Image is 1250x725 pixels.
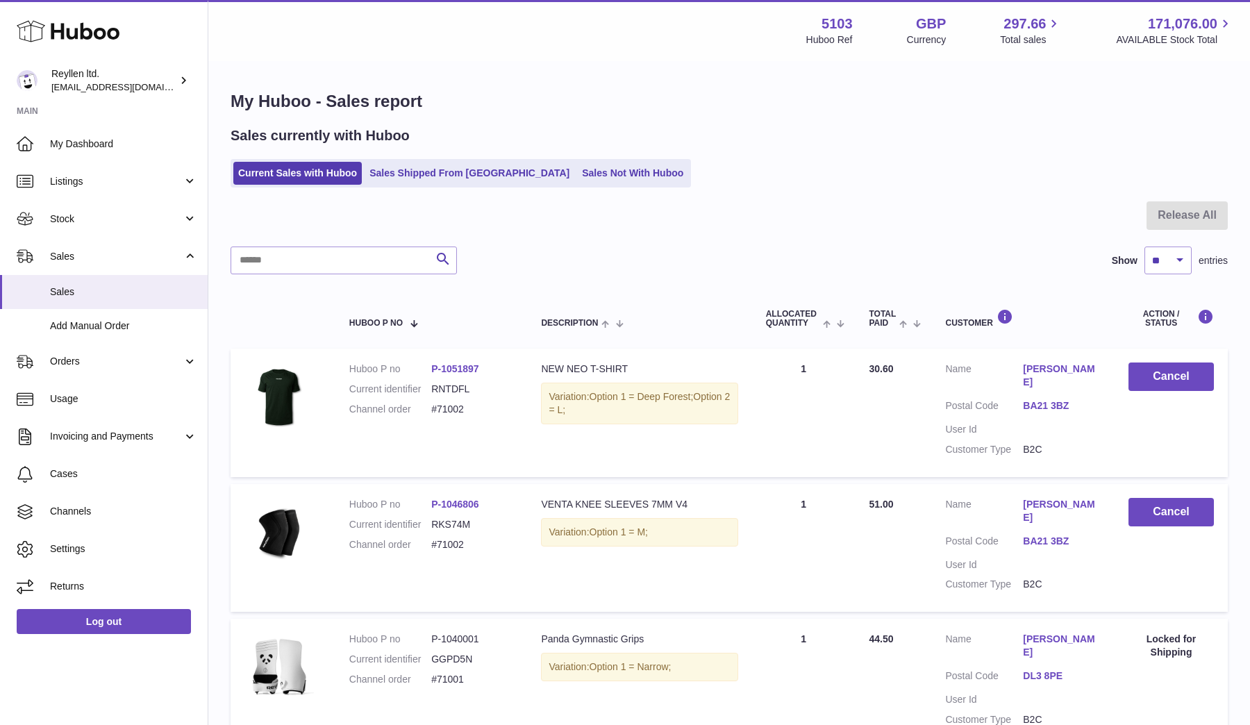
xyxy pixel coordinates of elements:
[51,81,204,92] span: [EMAIL_ADDRESS][DOMAIN_NAME]
[1023,669,1101,683] a: DL3 8PE
[945,362,1023,392] dt: Name
[50,505,197,518] span: Channels
[50,285,197,299] span: Sales
[541,518,737,547] div: Variation:
[244,362,314,432] img: 51031752483070.jpg
[945,558,1023,572] dt: User Id
[1148,15,1217,33] span: 171,076.00
[349,383,431,396] dt: Current identifier
[349,498,431,511] dt: Huboo P no
[1023,578,1101,591] dd: B2C
[822,15,853,33] strong: 5103
[752,349,856,476] td: 1
[541,653,737,681] div: Variation:
[1023,443,1101,456] dd: B2C
[945,578,1023,591] dt: Customer Type
[349,518,431,531] dt: Current identifier
[1112,254,1137,267] label: Show
[590,526,648,537] span: Option 1 = M;
[431,383,513,396] dd: RNTDFL
[50,467,197,481] span: Cases
[231,126,410,145] h2: Sales currently with Huboo
[945,423,1023,436] dt: User Id
[431,673,513,686] dd: #71001
[766,310,819,328] span: ALLOCATED Quantity
[1023,362,1101,389] a: [PERSON_NAME]
[50,175,183,188] span: Listings
[1128,309,1214,328] div: Action / Status
[945,443,1023,456] dt: Customer Type
[349,653,431,666] dt: Current identifier
[541,362,737,376] div: NEW NEO T-SHIRT
[1128,633,1214,659] div: Locked for Shipping
[349,319,403,328] span: Huboo P no
[233,162,362,185] a: Current Sales with Huboo
[50,392,197,406] span: Usage
[431,363,479,374] a: P-1051897
[431,633,513,646] dd: P-1040001
[349,633,431,646] dt: Huboo P no
[349,362,431,376] dt: Huboo P no
[1023,535,1101,548] a: BA21 3BZ
[1128,498,1214,526] button: Cancel
[752,484,856,612] td: 1
[431,403,513,416] dd: #71002
[431,538,513,551] dd: #71002
[541,498,737,511] div: VENTA KNEE SLEEVES 7MM V4
[945,693,1023,706] dt: User Id
[1003,15,1046,33] span: 297.66
[945,498,1023,528] dt: Name
[244,498,314,567] img: 51031748962292.jpg
[869,633,893,644] span: 44.50
[1023,498,1101,524] a: [PERSON_NAME]
[541,633,737,646] div: Panda Gymnastic Grips
[1000,33,1062,47] span: Total sales
[50,580,197,593] span: Returns
[349,673,431,686] dt: Channel order
[365,162,574,185] a: Sales Shipped From [GEOGRAPHIC_DATA]
[50,137,197,151] span: My Dashboard
[1116,15,1233,47] a: 171,076.00 AVAILABLE Stock Total
[945,669,1023,686] dt: Postal Code
[590,661,672,672] span: Option 1 = Narrow;
[431,653,513,666] dd: GGPD5N
[17,70,37,91] img: reyllen@reyllen.com
[945,535,1023,551] dt: Postal Code
[1023,399,1101,412] a: BA21 3BZ
[945,399,1023,416] dt: Postal Code
[590,391,694,402] span: Option 1 = Deep Forest;
[431,499,479,510] a: P-1046806
[50,430,183,443] span: Invoicing and Payments
[907,33,947,47] div: Currency
[51,67,176,94] div: Reyllen ltd.
[50,319,197,333] span: Add Manual Order
[50,212,183,226] span: Stock
[50,250,183,263] span: Sales
[1023,633,1101,659] a: [PERSON_NAME]
[431,518,513,531] dd: RKS74M
[541,319,598,328] span: Description
[945,633,1023,662] dt: Name
[541,383,737,424] div: Variation:
[577,162,688,185] a: Sales Not With Huboo
[17,609,191,634] a: Log out
[1116,33,1233,47] span: AVAILABLE Stock Total
[869,310,896,328] span: Total paid
[806,33,853,47] div: Huboo Ref
[916,15,946,33] strong: GBP
[231,90,1228,112] h1: My Huboo - Sales report
[869,363,893,374] span: 30.60
[50,542,197,556] span: Settings
[50,355,183,368] span: Orders
[945,309,1101,328] div: Customer
[1000,15,1062,47] a: 297.66 Total sales
[349,538,431,551] dt: Channel order
[349,403,431,416] dt: Channel order
[1128,362,1214,391] button: Cancel
[1199,254,1228,267] span: entries
[244,633,314,702] img: PandaMain.jpg
[869,499,893,510] span: 51.00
